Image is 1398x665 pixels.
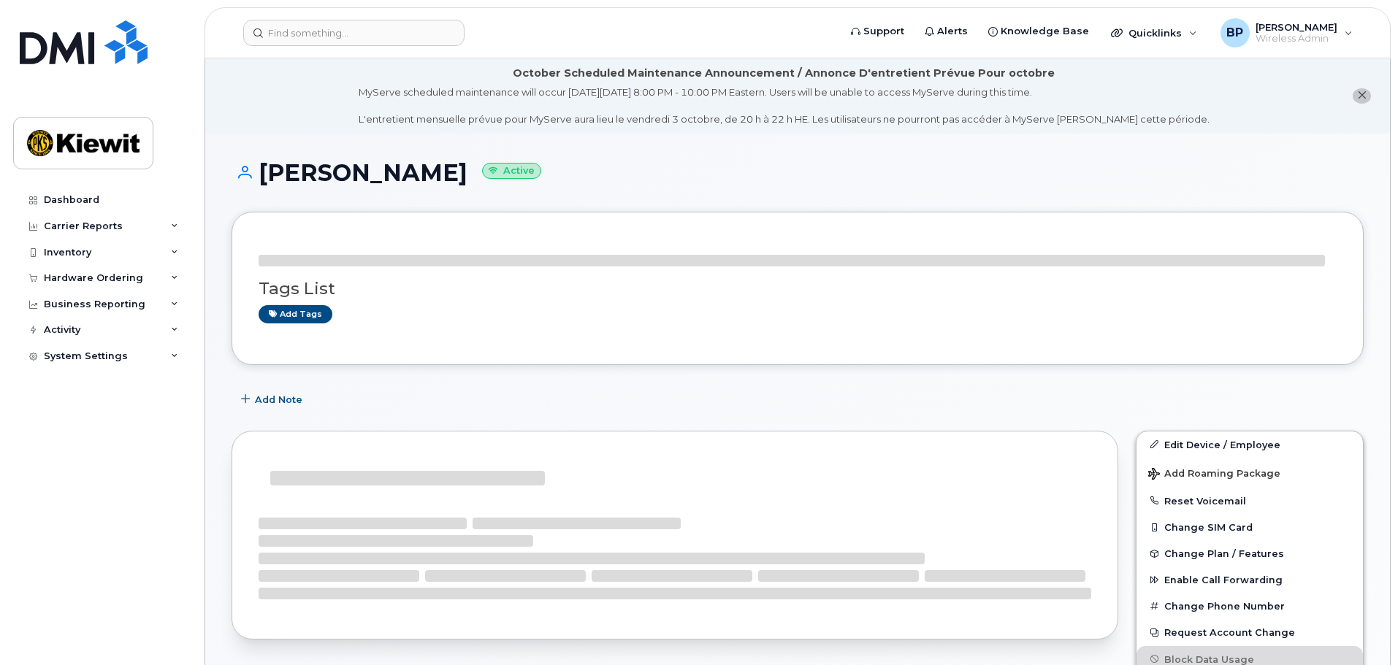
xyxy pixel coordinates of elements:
button: close notification [1353,88,1371,104]
button: Change SIM Card [1137,514,1363,540]
div: MyServe scheduled maintenance will occur [DATE][DATE] 8:00 PM - 10:00 PM Eastern. Users will be u... [359,85,1210,126]
button: Change Plan / Features [1137,540,1363,566]
button: Request Account Change [1137,619,1363,645]
small: Active [482,163,541,180]
span: Enable Call Forwarding [1164,574,1283,585]
a: Edit Device / Employee [1137,431,1363,458]
span: Add Note [255,393,302,407]
span: Add Roaming Package [1148,468,1280,482]
button: Add Roaming Package [1137,458,1363,488]
h1: [PERSON_NAME] [232,160,1364,185]
span: Change Plan / Features [1164,548,1284,559]
div: October Scheduled Maintenance Announcement / Annonce D'entretient Prévue Pour octobre [513,66,1055,81]
button: Change Phone Number [1137,593,1363,619]
a: Add tags [259,305,332,323]
button: Reset Voicemail [1137,488,1363,514]
button: Enable Call Forwarding [1137,566,1363,593]
h3: Tags List [259,280,1337,298]
button: Add Note [232,387,315,413]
